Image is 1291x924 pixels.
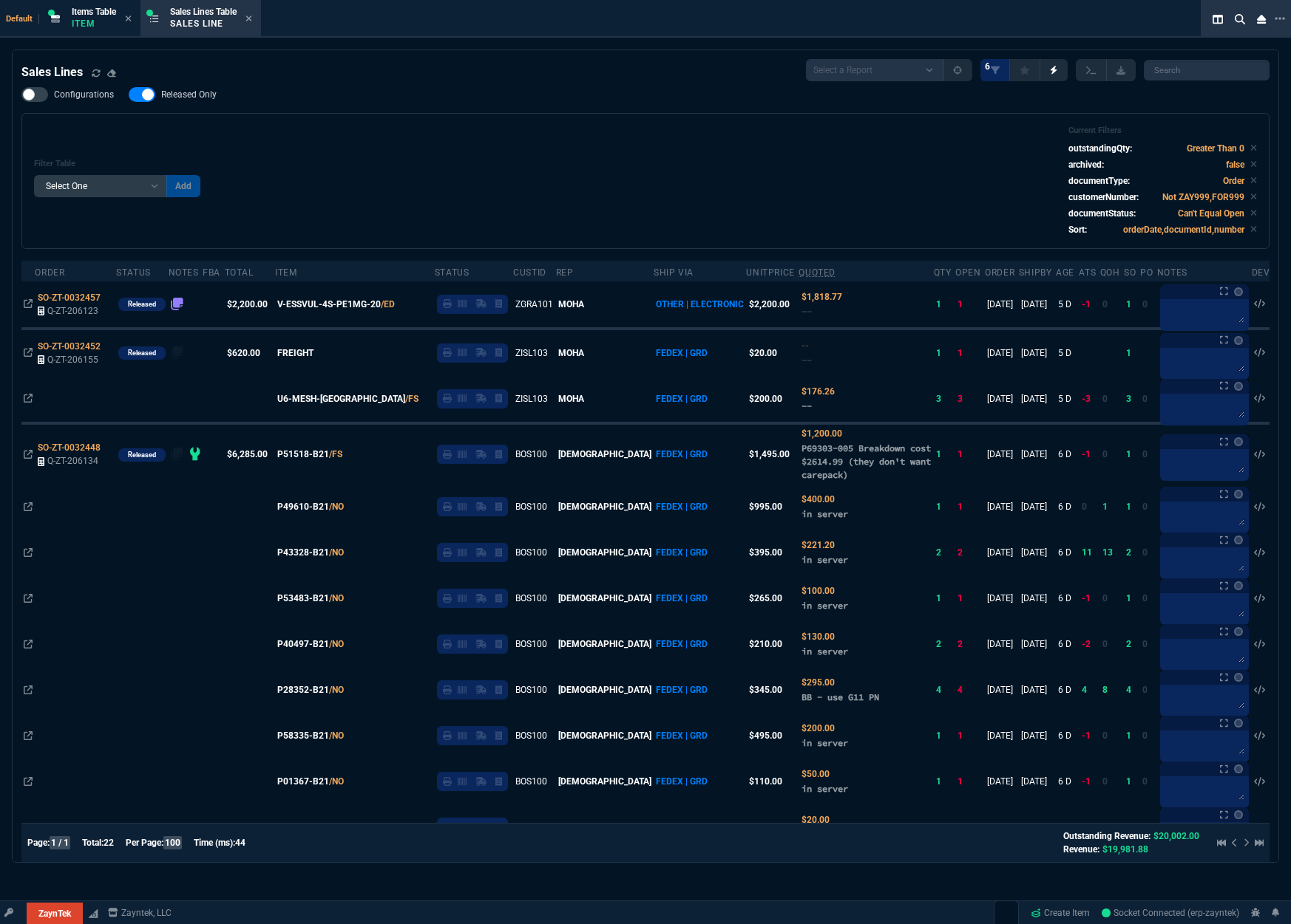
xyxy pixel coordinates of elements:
[985,804,1019,850] td: [DATE]
[515,502,547,512] span: BOS100
[1124,423,1140,484] td: 1
[985,621,1019,667] td: [DATE]
[558,394,584,404] span: MOHA
[515,299,553,309] span: ZGRA101
[1140,575,1157,621] td: 0
[1100,376,1124,423] td: 0
[1140,804,1157,850] td: 0
[35,267,64,278] div: Order
[656,502,708,512] span: FEDEX | GRD
[802,737,848,748] span: in server
[1056,804,1079,850] td: 6 D
[128,298,156,310] p: Released
[656,639,708,649] span: FEDEX | GRD
[435,267,470,278] div: Status
[277,500,329,513] span: P49610-B21
[955,329,985,376] td: 1
[329,637,344,651] a: /NO
[802,494,835,504] span: Quoted Cost
[558,299,584,309] span: MOHA
[128,347,156,359] p: Released
[1056,621,1079,667] td: 6 D
[329,546,344,559] a: /NO
[72,18,116,30] p: Item
[1223,176,1244,186] code: Order
[985,530,1019,575] td: [DATE]
[1063,844,1099,855] span: Revenue:
[802,646,848,657] span: in server
[802,815,830,825] span: Quoted Cost
[1140,713,1157,759] td: 0
[1019,329,1056,376] td: [DATE]
[1063,831,1151,841] span: Outstanding Revenue:
[1124,267,1136,278] div: SO
[934,484,955,530] td: 1
[163,836,182,849] span: 100
[1124,484,1140,530] td: 1
[656,348,708,358] span: FEDEX | GRD
[955,484,985,530] td: 1
[1124,759,1140,804] td: 1
[746,376,799,423] td: $200.00
[47,306,98,316] span: Q-ZT-206123
[746,575,799,621] td: $265.00
[47,355,98,365] span: Q-ZT-206155
[802,769,830,779] span: Quoted Cost
[1019,575,1056,621] td: [DATE]
[558,776,651,787] span: [DEMOGRAPHIC_DATA]
[934,575,955,621] td: 1
[934,423,955,484] td: 1
[985,376,1019,423] td: [DATE]
[985,329,1019,376] td: [DATE]
[558,502,651,512] span: [DEMOGRAPHIC_DATA]
[1082,299,1091,309] span: -1
[955,575,985,621] td: 1
[128,449,156,461] p: Released
[1144,60,1270,81] input: Search
[1162,192,1244,202] code: Not ZAY999,FOR999
[934,804,955,850] td: 1
[556,267,574,278] div: Rep
[1124,713,1140,759] td: 1
[1140,759,1157,804] td: 0
[746,804,799,850] td: $85.00
[934,267,952,278] div: QTY
[1100,804,1124,850] td: 0
[955,667,985,713] td: 4
[1100,423,1124,484] td: 0
[50,836,70,849] span: 1 / 1
[515,593,547,603] span: BOS100
[1251,10,1272,28] nx-icon: Close Workbench
[235,838,245,848] span: 44
[24,776,33,787] nx-icon: Open In Opposite Panel
[1056,713,1079,759] td: 6 D
[1157,267,1187,278] div: Notes
[656,776,708,787] span: FEDEX | GRD
[38,341,101,352] span: SO-ZT-0032452
[934,759,955,804] td: 1
[1153,831,1199,841] span: $20,002.00
[171,451,184,461] nx-fornida-erp-notes: number
[1068,174,1130,188] p: documentType:
[656,394,708,404] span: FEDEX | GRD
[1124,376,1140,423] td: 3
[1100,281,1124,329] td: 0
[656,299,744,309] span: OTHER | ELECTRONIC
[1082,502,1087,512] span: 0
[1025,902,1096,924] a: Create Item
[405,392,419,405] a: /FS
[1252,267,1270,278] div: Dev
[1123,225,1244,235] code: orderDate,documentId,number
[746,484,799,530] td: $995.00
[24,639,33,649] nx-icon: Open In Opposite Panel
[277,346,314,360] span: FREIGHT
[955,713,985,759] td: 1
[1124,804,1140,850] td: 1
[955,621,985,667] td: 2
[802,306,812,317] span: --
[245,13,252,25] nx-icon: Close Tab
[955,281,985,329] td: 1
[171,349,184,360] nx-fornida-erp-notes: number
[802,554,848,565] span: in server
[802,508,848,519] span: in server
